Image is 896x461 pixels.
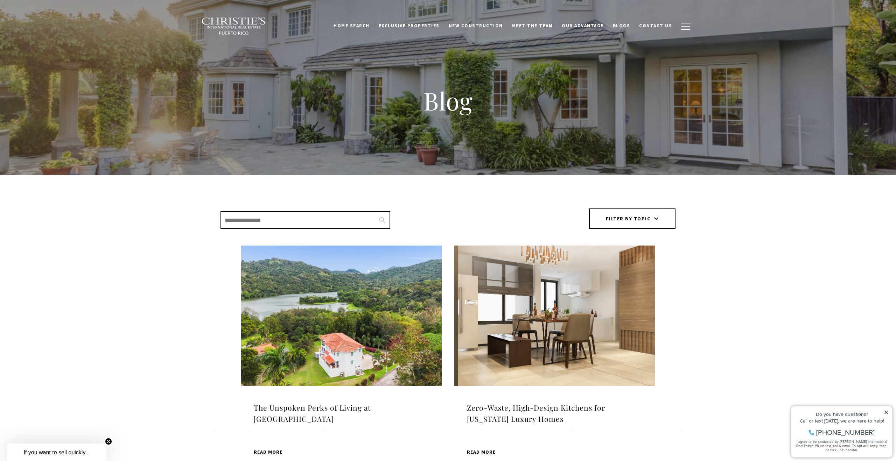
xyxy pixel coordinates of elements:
img: Zero-Waste, High-Design Kitchens for Puerto Rico Luxury Homes [454,246,655,386]
span: [PHONE_NUMBER] [29,33,87,40]
a: Our Advantage [557,19,608,33]
a: Blogs [608,19,635,33]
span: Our Advantage [562,23,604,29]
span: Blogs [613,23,630,29]
div: Do you have questions? [7,16,101,21]
div: Call or text [DATE], we are here to help! [7,22,101,27]
button: button [677,16,695,36]
span: New Construction [449,23,503,29]
a: Home Search [329,19,374,33]
a: Exclusive Properties [374,19,444,33]
button: Filter by topic [589,208,676,229]
span: If you want to sell quickly... [23,449,90,455]
span: I agree to be contacted by [PERSON_NAME] International Real Estate PR via text, call & email. To ... [9,43,100,56]
h4: The Unspoken Perks of Living at [GEOGRAPHIC_DATA] [254,402,429,424]
span: Read MORE [254,449,282,454]
a: Meet the Team [507,19,558,33]
a: New Construction [444,19,507,33]
span: Contact Us [639,23,672,29]
h4: Zero-Waste, High-Design Kitchens for [US_STATE] Luxury Homes [467,402,642,424]
span: Exclusive Properties [379,23,440,29]
div: If you want to sell quickly... Close teaser [7,444,106,461]
img: The Unspoken Perks of Living at Emerald Lake Plantation [241,246,442,386]
h1: Blog [308,85,588,116]
button: Close teaser [105,438,112,445]
span: Read MORE [467,449,496,454]
img: Christie's International Real Estate black text logo [201,17,266,35]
